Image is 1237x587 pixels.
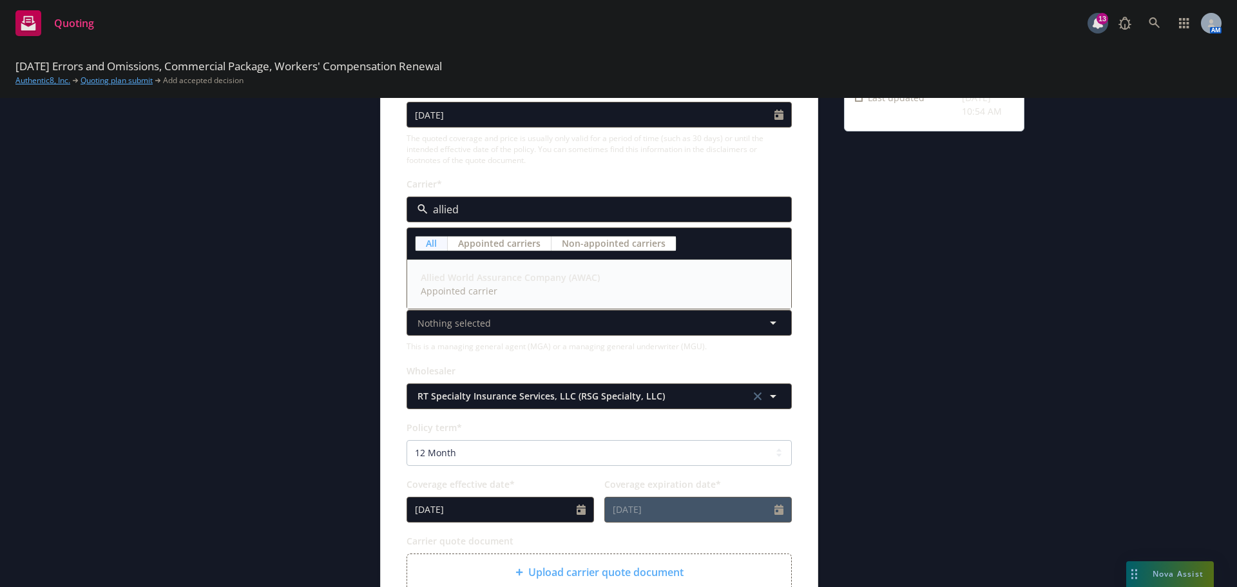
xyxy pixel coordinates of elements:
[15,75,70,86] a: Authentic8, Inc.
[407,383,792,409] button: RT Specialty Insurance Services, LLC (RSG Specialty, LLC)clear selection
[81,75,153,86] a: Quoting plan submit
[868,91,925,104] span: Last updated
[407,102,774,127] input: MM/DD/YYYY
[562,236,666,250] span: Non-appointed carriers
[54,18,94,28] span: Quoting
[962,91,1013,118] span: [DATE] 10:54 AM
[407,341,792,352] span: This is a managing general agent (MGA) or a managing general underwriter (MGU).
[774,110,783,120] svg: Calendar
[1126,561,1214,587] button: Nova Assist
[605,497,774,522] input: MM/DD/YYYY
[528,564,684,580] span: Upload carrier quote document
[407,478,515,490] span: Coverage effective date*
[1097,13,1108,24] div: 13
[1142,10,1167,36] a: Search
[407,365,455,377] span: Wholesaler
[1126,561,1142,587] div: Drag to move
[421,271,600,284] strong: Allied World Assurance Company (AWAC)
[407,178,442,190] span: Carrier*
[407,497,577,522] input: MM/DD/YYYY
[163,75,244,86] span: Add accepted decision
[421,284,600,298] span: Appointed carrier
[428,202,765,217] input: Select a carrier
[417,389,731,403] span: RT Specialty Insurance Services, LLC (RSG Specialty, LLC)
[604,478,721,490] span: Coverage expiration date*
[407,421,462,434] span: Policy term*
[774,505,783,515] svg: Calendar
[426,236,437,250] span: All
[1153,568,1203,579] span: Nova Assist
[577,505,586,515] svg: Calendar
[407,535,513,547] span: Carrier quote document
[407,133,792,166] span: The quoted coverage and price is usually only valid for a period of time (such as 30 days) or unt...
[750,389,765,404] a: clear selection
[15,58,442,75] span: [DATE] Errors and Omissions, Commercial Package, Workers' Compensation Renewal
[10,5,99,41] a: Quoting
[1171,10,1197,36] a: Switch app
[407,310,792,336] button: Nothing selected
[458,236,541,250] span: Appointed carriers
[417,316,491,330] span: Nothing selected
[1112,10,1138,36] a: Report a Bug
